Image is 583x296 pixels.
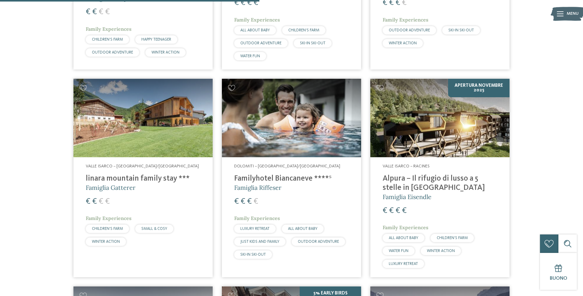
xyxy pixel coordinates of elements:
[73,79,213,157] img: Cercate un hotel per famiglie? Qui troverete solo i migliori!
[234,215,280,221] span: Family Experiences
[427,249,455,253] span: WINTER ACTION
[383,224,428,230] span: Family Experiences
[402,207,407,215] span: €
[383,164,430,168] span: Valle Isarco – Racines
[222,79,361,157] img: Cercate un hotel per famiglie? Qui troverete solo i migliori!
[383,174,497,193] h4: Alpura – Il rifugio di lusso a 5 stelle in [GEOGRAPHIC_DATA]
[540,253,577,290] a: Buono
[240,227,270,231] span: LUXURY RETREAT
[240,253,266,257] span: SKI-IN SKI-OUT
[389,207,394,215] span: €
[389,28,430,32] span: OUTDOOR ADVENTURE
[254,198,258,206] span: €
[370,79,510,277] a: Cercate un hotel per famiglie? Qui troverete solo i migliori! Apertura novembre 2025 Valle Isarco...
[99,8,103,16] span: €
[241,198,245,206] span: €
[240,28,270,32] span: ALL ABOUT BABY
[105,198,110,206] span: €
[92,198,97,206] span: €
[86,26,132,32] span: Family Experiences
[92,8,97,16] span: €
[86,198,90,206] span: €
[300,41,325,45] span: SKI-IN SKI-OUT
[105,8,110,16] span: €
[383,17,428,23] span: Family Experiences
[247,198,252,206] span: €
[389,249,408,253] span: WATER FUN
[86,164,199,168] span: Valle Isarco – [GEOGRAPHIC_DATA]/[GEOGRAPHIC_DATA]
[92,227,123,231] span: CHILDREN’S FARM
[370,79,510,157] img: Cercate un hotel per famiglie? Qui troverete solo i migliori!
[389,236,418,240] span: ALL ABOUT BABY
[288,227,317,231] span: ALL ABOUT BABY
[234,184,282,191] span: Famiglia Riffeser
[389,262,418,266] span: LUXURY RETREAT
[86,8,90,16] span: €
[437,236,468,240] span: CHILDREN’S FARM
[383,207,387,215] span: €
[396,207,400,215] span: €
[234,198,239,206] span: €
[141,38,171,42] span: HAPPY TEENAGER
[92,240,120,244] span: WINTER ACTION
[99,198,103,206] span: €
[288,28,319,32] span: CHILDREN’S FARM
[550,276,567,281] span: Buono
[234,17,280,23] span: Family Experiences
[86,174,200,183] h4: linara mountain family stay ***
[92,50,133,54] span: OUTDOOR ADVENTURE
[222,79,361,277] a: Cercate un hotel per famiglie? Qui troverete solo i migliori! Dolomiti – [GEOGRAPHIC_DATA]/[GEOGR...
[141,227,167,231] span: SMALL & COSY
[383,193,431,201] span: Famiglia Eisendle
[86,184,136,191] span: Famiglia Gatterer
[86,215,132,221] span: Family Experiences
[234,174,349,183] h4: Familyhotel Biancaneve ****ˢ
[448,28,474,32] span: SKI-IN SKI-OUT
[240,41,282,45] span: OUTDOOR ADVENTURE
[152,50,179,54] span: WINTER ACTION
[234,164,340,168] span: Dolomiti – [GEOGRAPHIC_DATA]/[GEOGRAPHIC_DATA]
[298,240,339,244] span: OUTDOOR ADVENTURE
[389,41,417,45] span: WINTER ACTION
[240,54,260,58] span: WATER FUN
[73,79,213,277] a: Cercate un hotel per famiglie? Qui troverete solo i migliori! Valle Isarco – [GEOGRAPHIC_DATA]/[G...
[240,240,279,244] span: JUST KIDS AND FAMILY
[92,38,123,42] span: CHILDREN’S FARM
